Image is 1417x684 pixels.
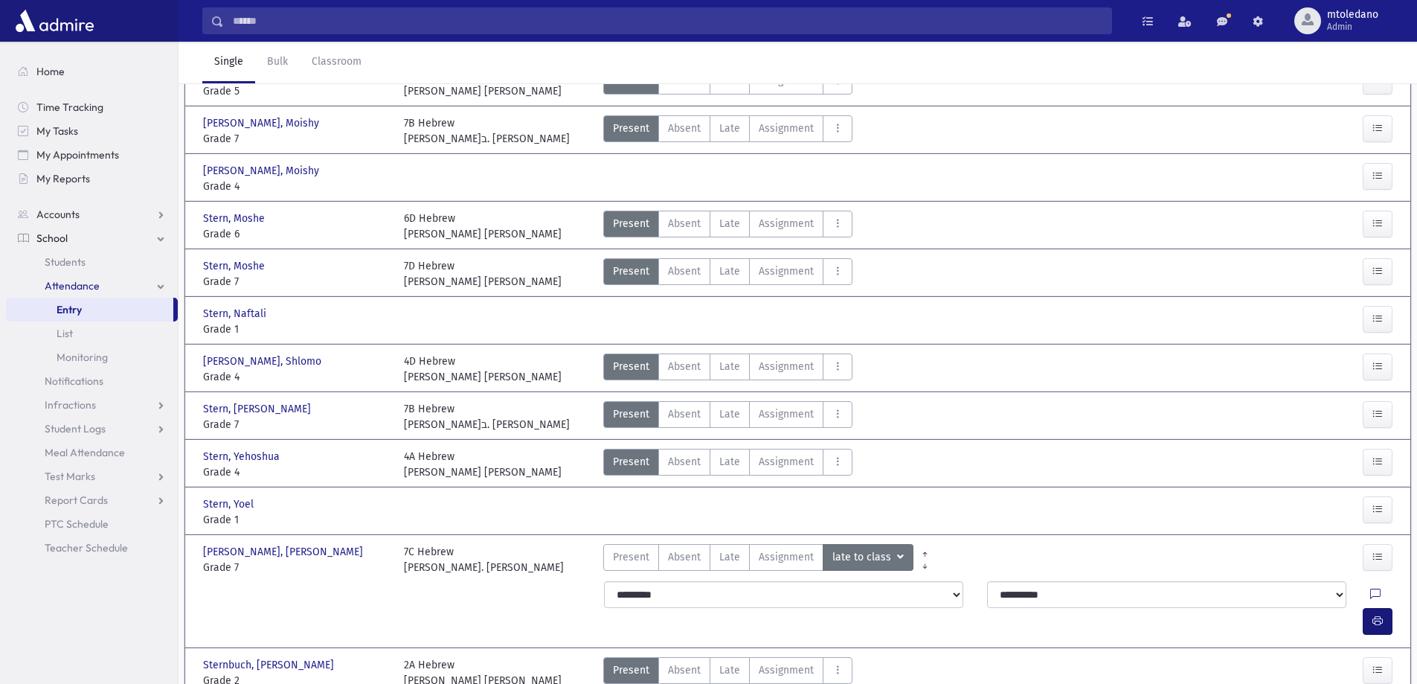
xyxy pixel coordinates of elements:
div: AttTypes [603,449,852,480]
span: Teacher Schedule [45,541,128,554]
img: AdmirePro [12,6,97,36]
div: AttTypes [603,544,913,575]
a: Test Marks [6,464,178,488]
div: AttTypes [603,354,852,385]
a: Monitoring [6,345,178,369]
span: My Reports [36,172,90,185]
span: Absent [668,359,701,374]
a: Report Cards [6,488,178,512]
span: Home [36,65,65,78]
span: Grade 1 [203,512,389,528]
div: 6D Hebrew [PERSON_NAME] [PERSON_NAME] [404,211,562,242]
div: AttTypes [603,401,852,432]
span: Assignment [759,121,814,136]
span: Stern, Moshe [203,258,268,274]
span: Assignment [759,406,814,422]
span: Present [613,454,649,470]
a: PTC Schedule [6,512,178,536]
span: Grade 7 [203,560,389,575]
span: Grade 4 [203,369,389,385]
a: Home [6,60,178,83]
a: Bulk [255,42,300,83]
div: 4D Hebrew [PERSON_NAME] [PERSON_NAME] [404,354,562,385]
span: Grade 7 [203,274,389,290]
span: Late [719,216,740,231]
span: Attendance [45,279,100,293]
span: Students [45,255,86,269]
span: Stern, Naftali [203,306,269,322]
div: 4A Hebrew [PERSON_NAME] [PERSON_NAME] [404,449,562,480]
span: Assignment [759,454,814,470]
a: My Appointments [6,143,178,167]
span: Entry [57,303,82,316]
a: Classroom [300,42,373,83]
span: Absent [668,263,701,279]
span: [PERSON_NAME], Shlomo [203,354,324,369]
a: List [6,322,178,345]
span: Assignment [759,263,814,279]
span: Grade 7 [203,131,389,147]
span: Grade 4 [203,179,389,194]
div: AttTypes [603,115,852,147]
span: Present [613,359,649,374]
span: Grade 5 [203,83,389,99]
span: Late [719,454,740,470]
div: 7B Hebrew [PERSON_NAME]ב. [PERSON_NAME] [404,115,570,147]
span: Assignment [759,216,814,231]
span: Sternbuch, [PERSON_NAME] [203,657,337,673]
span: mtoledano [1327,9,1378,21]
span: Assignment [759,549,814,565]
span: Assignment [759,359,814,374]
span: late to class [832,549,894,566]
span: Monitoring [57,351,108,364]
span: Present [613,406,649,422]
span: My Appointments [36,148,119,162]
span: Absent [668,406,701,422]
input: Search [224,7,1111,34]
span: Present [613,549,649,565]
a: Time Tracking [6,95,178,119]
a: School [6,226,178,250]
span: Admin [1327,21,1378,33]
span: Present [613,263,649,279]
span: List [57,327,73,340]
div: 7D Hebrew [PERSON_NAME] [PERSON_NAME] [404,258,562,290]
a: Meal Attendance [6,441,178,464]
span: Grade 7 [203,417,389,432]
a: Students [6,250,178,274]
a: Single [202,42,255,83]
span: Absent [668,454,701,470]
span: Absent [668,549,701,565]
span: Grade 4 [203,464,389,480]
span: Present [613,121,649,136]
span: Stern, Yoel [203,496,257,512]
span: Accounts [36,208,80,221]
span: Absent [668,121,701,136]
span: Stern, Moshe [203,211,268,226]
button: late to class [823,544,913,571]
div: 7B Hebrew [PERSON_NAME]ב. [PERSON_NAME] [404,401,570,432]
span: [PERSON_NAME], [PERSON_NAME] [203,544,366,560]
div: AttTypes [603,211,852,242]
span: Stern, [PERSON_NAME] [203,401,314,417]
span: My Tasks [36,124,78,138]
span: Present [613,216,649,231]
span: Late [719,662,740,678]
a: Entry [6,298,173,322]
span: PTC Schedule [45,517,109,531]
a: Accounts [6,202,178,226]
span: [PERSON_NAME], Moishy [203,115,322,131]
span: Late [719,121,740,136]
a: Student Logs [6,417,178,441]
span: Grade 1 [203,322,389,337]
span: Late [719,406,740,422]
a: Infractions [6,393,178,417]
span: Infractions [45,398,96,412]
span: Present [613,662,649,678]
a: Teacher Schedule [6,536,178,560]
span: Late [719,263,740,279]
a: Attendance [6,274,178,298]
span: Absent [668,216,701,231]
span: Grade 6 [203,226,389,242]
span: School [36,231,68,245]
